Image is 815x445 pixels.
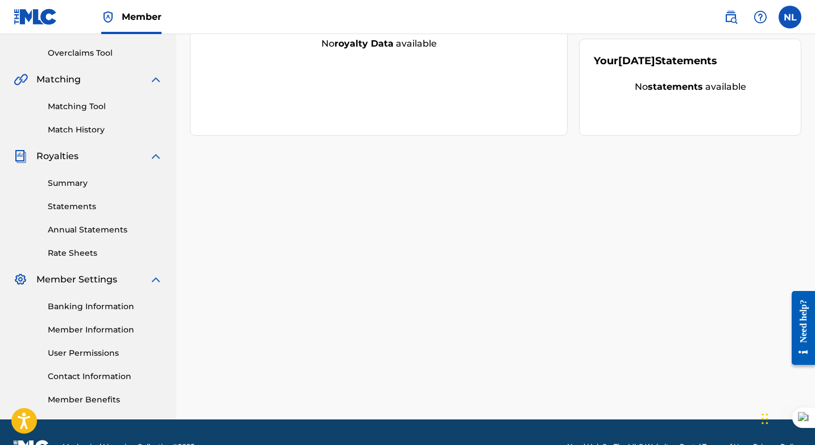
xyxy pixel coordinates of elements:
span: [DATE] [618,55,655,67]
strong: statements [648,81,703,92]
div: No available [191,37,567,51]
a: Member Benefits [48,394,163,406]
img: Member Settings [14,273,27,286]
a: Banking Information [48,301,163,313]
img: Top Rightsholder [101,10,115,24]
span: Royalties [36,149,78,163]
div: Help [749,6,772,28]
a: Overclaims Tool [48,47,163,59]
iframe: Resource Center [783,282,815,374]
a: Rate Sheets [48,247,163,259]
img: Royalties [14,149,27,163]
span: Member [122,10,162,23]
div: Drag [762,402,768,436]
img: MLC Logo [14,9,57,25]
a: Match History [48,124,163,136]
img: expand [149,149,163,163]
img: expand [149,273,163,286]
div: Your Statements [594,53,717,69]
a: Annual Statements [48,224,163,236]
a: Public Search [719,6,742,28]
a: Contact Information [48,371,163,382]
img: search [724,10,738,24]
a: Statements [48,201,163,213]
iframe: Chat Widget [758,390,815,445]
a: Matching Tool [48,101,163,113]
strong: royalty data [334,38,394,49]
img: Matching [14,73,28,86]
span: Matching [36,73,81,86]
span: Member Settings [36,273,117,286]
a: User Permissions [48,347,163,359]
div: User Menu [779,6,801,28]
div: No available [594,80,787,94]
img: help [754,10,767,24]
a: Member Information [48,324,163,336]
img: expand [149,73,163,86]
a: Summary [48,177,163,189]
